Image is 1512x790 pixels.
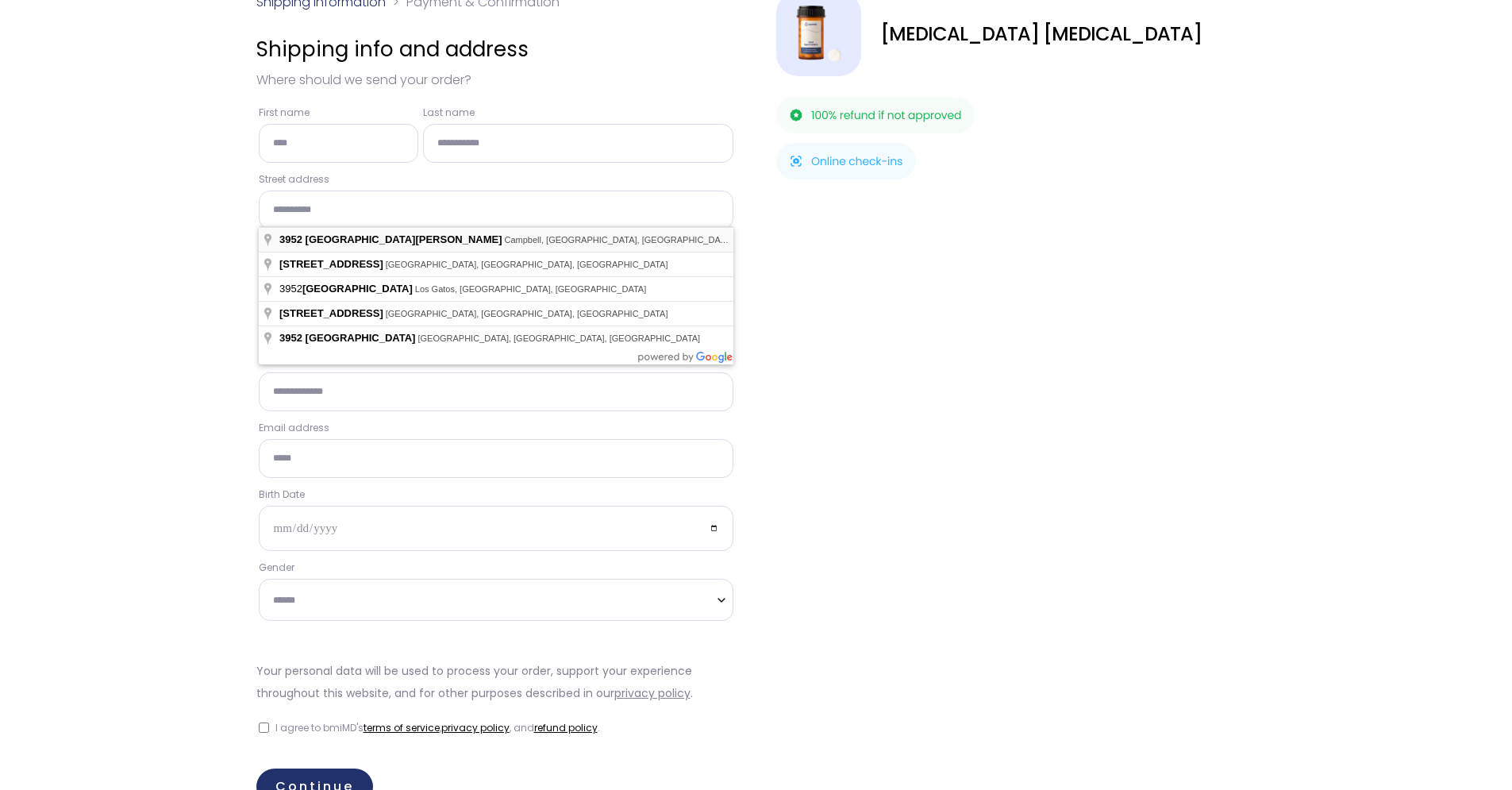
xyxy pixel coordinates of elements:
span: [STREET_ADDRESS] [279,307,383,319]
span: Campbell, [GEOGRAPHIC_DATA], [GEOGRAPHIC_DATA] [505,235,733,245]
span: [STREET_ADDRESS] [279,258,383,270]
a: privacy policy [441,721,510,734]
span: [GEOGRAPHIC_DATA] [306,332,416,344]
p: Where should we send your order? [256,69,737,91]
label: Email address [259,421,734,435]
span: [GEOGRAPHIC_DATA], [GEOGRAPHIC_DATA], [GEOGRAPHIC_DATA] [386,309,668,318]
span: 3952 [279,233,302,245]
div: [MEDICAL_DATA] [MEDICAL_DATA] [880,23,1256,45]
label: Street address [259,172,734,187]
label: I agree to bmiMD's , , and . [275,719,600,738]
h3: Shipping info and address [256,29,737,69]
p: Your personal data will be used to process your order, support your experience throughout this we... [256,660,737,704]
span: [GEOGRAPHIC_DATA], [GEOGRAPHIC_DATA], [GEOGRAPHIC_DATA] [386,260,668,269]
label: Gender [259,561,734,575]
label: First name [259,106,419,120]
a: refund policy [534,721,598,734]
span: [GEOGRAPHIC_DATA][PERSON_NAME] [306,233,502,245]
span: Los Gatos, [GEOGRAPHIC_DATA], [GEOGRAPHIC_DATA] [415,284,646,294]
img: Online check-ins [776,143,916,179]
span: [GEOGRAPHIC_DATA], [GEOGRAPHIC_DATA], [GEOGRAPHIC_DATA] [417,333,700,343]
label: Last name [423,106,733,120]
label: Birth Date [259,487,734,502]
span: 3952 [279,283,415,295]
span: 3952 [279,332,302,344]
a: terms of service [364,721,440,734]
a: privacy policy [614,685,691,701]
img: 100% refund if not approved [776,97,975,133]
span: [GEOGRAPHIC_DATA] [302,283,413,295]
